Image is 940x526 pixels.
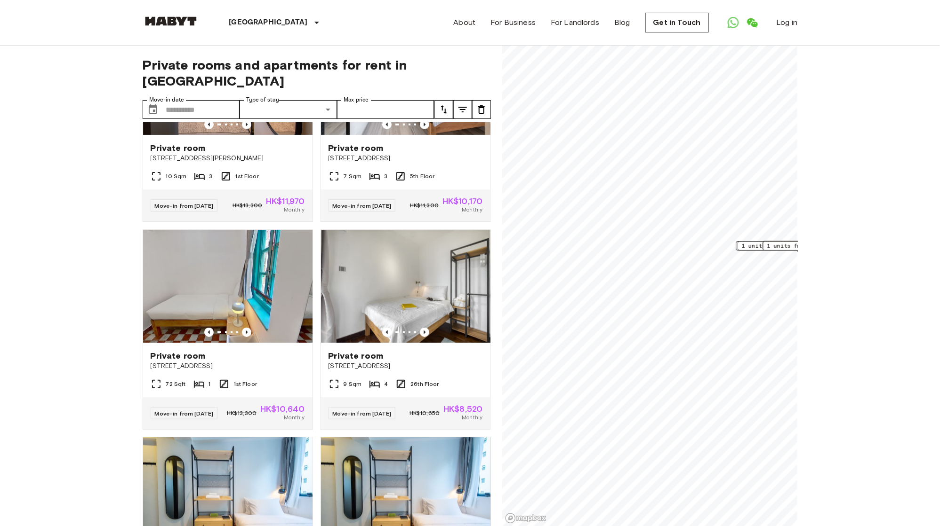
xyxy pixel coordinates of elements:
[472,100,491,119] button: tune
[434,100,453,119] button: tune
[724,13,743,32] a: Open WhatsApp
[204,328,214,337] button: Previous image
[329,154,483,163] span: [STREET_ADDRESS]
[462,205,482,214] span: Monthly
[738,241,867,256] div: Map marker
[410,409,440,417] span: HK$10,650
[284,205,305,214] span: Monthly
[321,229,491,430] a: Marketing picture of unit HK-01-028-001-03Previous imagePrevious imagePrivate room[STREET_ADDRESS...
[614,17,630,28] a: Blog
[242,328,251,337] button: Previous image
[151,361,305,371] span: [STREET_ADDRESS]
[209,380,211,388] span: 1
[384,172,387,181] span: 3
[344,172,362,181] span: 7 Sqm
[384,380,388,388] span: 4
[143,229,313,430] a: Marketing picture of unit HK-01-057-001-003Previous imagePrevious imagePrivate room[STREET_ADDRES...
[742,242,863,250] span: 1 units from [GEOGRAPHIC_DATA]$17600
[246,96,279,104] label: Type of stay
[149,96,184,104] label: Move-in date
[242,120,251,129] button: Previous image
[505,513,546,524] a: Mapbox logo
[329,361,483,371] span: [STREET_ADDRESS]
[333,202,392,209] span: Move-in from [DATE]
[143,57,491,89] span: Private rooms and apartments for rent in [GEOGRAPHIC_DATA]
[382,120,392,129] button: Previous image
[151,154,305,163] span: [STREET_ADDRESS][PERSON_NAME]
[166,380,186,388] span: 72 Sqft
[767,242,837,250] span: 1 units from HK$26300
[410,201,439,210] span: HK$11,300
[453,100,472,119] button: tune
[166,172,187,181] span: 10 Sqm
[233,380,257,388] span: 1st Floor
[155,202,214,209] span: Move-in from [DATE]
[329,350,384,361] span: Private room
[155,410,214,417] span: Move-in from [DATE]
[344,96,369,104] label: Max price
[143,230,313,343] img: Marketing picture of unit HK-01-057-001-003
[743,13,762,32] a: Open WeChat
[777,17,798,28] a: Log in
[151,142,206,154] span: Private room
[442,197,482,205] span: HK$10,170
[209,172,212,181] span: 3
[227,409,257,417] span: HK$13,300
[443,405,482,413] span: HK$8,520
[736,241,869,256] div: Map marker
[382,328,392,337] button: Previous image
[204,120,214,129] button: Previous image
[420,328,429,337] button: Previous image
[344,380,362,388] span: 9 Sqm
[329,142,384,154] span: Private room
[333,410,392,417] span: Move-in from [DATE]
[462,413,482,422] span: Monthly
[229,17,308,28] p: [GEOGRAPHIC_DATA]
[233,201,262,210] span: HK$13,300
[235,172,259,181] span: 1st Floor
[143,16,199,26] img: Habyt
[420,120,429,129] button: Previous image
[763,241,842,255] div: Map marker
[551,17,599,28] a: For Landlords
[260,405,305,413] span: HK$10,640
[266,197,305,205] span: HK$11,970
[144,100,162,119] button: Choose date
[284,413,305,422] span: Monthly
[321,230,490,343] img: Marketing picture of unit HK-01-028-001-03
[490,17,536,28] a: For Business
[454,17,476,28] a: About
[151,350,206,361] span: Private room
[645,13,709,32] a: Get in Touch
[763,241,842,256] div: Map marker
[410,380,439,388] span: 26th Floor
[410,172,434,181] span: 5th Floor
